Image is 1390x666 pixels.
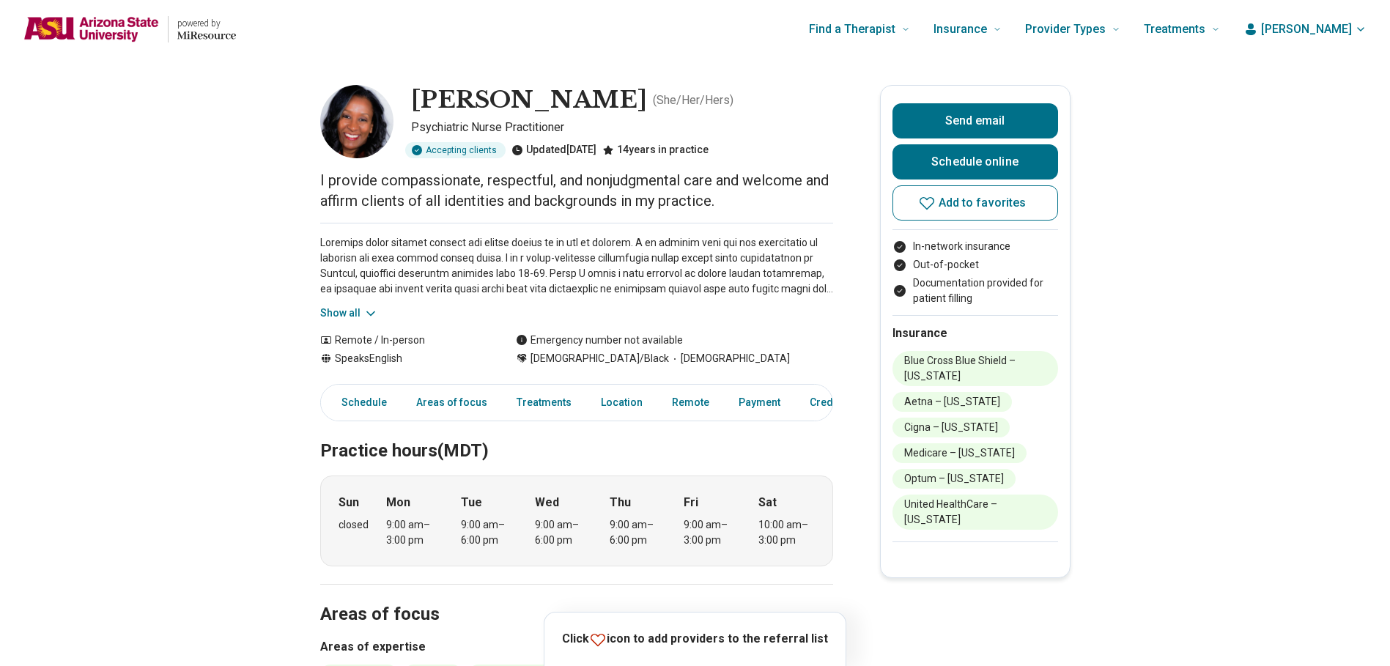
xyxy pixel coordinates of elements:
[386,494,410,511] strong: Mon
[892,351,1058,386] li: Blue Cross Blue Shield – [US_STATE]
[516,333,683,348] div: Emergency number not available
[892,239,1058,254] li: In-network insurance
[339,517,369,533] div: closed
[23,6,236,53] a: Home page
[663,388,718,418] a: Remote
[320,235,833,297] p: Loremips dolor sitamet consect adi elitse doeius te in utl et dolorem. A en adminim veni qui nos ...
[934,19,987,40] span: Insurance
[758,517,815,548] div: 10:00 am – 3:00 pm
[892,443,1027,463] li: Medicare – [US_STATE]
[892,257,1058,273] li: Out-of-pocket
[386,517,443,548] div: 9:00 am – 3:00 pm
[405,142,506,158] div: Accepting clients
[892,103,1058,138] button: Send email
[892,239,1058,306] ul: Payment options
[562,630,828,648] p: Click icon to add providers to the referral list
[730,388,789,418] a: Payment
[407,388,496,418] a: Areas of focus
[320,476,833,566] div: When does the program meet?
[602,142,709,158] div: 14 years in practice
[801,388,874,418] a: Credentials
[892,275,1058,306] li: Documentation provided for patient filling
[324,388,396,418] a: Schedule
[892,185,1058,221] button: Add to favorites
[177,18,236,29] p: powered by
[758,494,777,511] strong: Sat
[320,638,833,656] h3: Areas of expertise
[320,351,487,366] div: Speaks English
[892,469,1016,489] li: Optum – [US_STATE]
[320,170,833,211] p: I provide compassionate, respectful, and nonjudgmental care and welcome and affirm clients of all...
[461,517,517,548] div: 9:00 am – 6:00 pm
[320,567,833,627] h2: Areas of focus
[684,494,698,511] strong: Fri
[892,392,1012,412] li: Aetna – [US_STATE]
[531,351,669,366] span: [DEMOGRAPHIC_DATA]/Black
[320,333,487,348] div: Remote / In-person
[1261,21,1352,38] span: [PERSON_NAME]
[939,197,1027,209] span: Add to favorites
[411,85,647,116] h1: [PERSON_NAME]
[461,494,482,511] strong: Tue
[592,388,651,418] a: Location
[1025,19,1106,40] span: Provider Types
[1243,21,1367,38] button: [PERSON_NAME]
[320,85,393,158] img: Meaza Ejigu, Psychiatric Nurse Practitioner
[684,517,740,548] div: 9:00 am – 3:00 pm
[892,144,1058,180] a: Schedule online
[320,404,833,464] h2: Practice hours (MDT)
[653,92,733,109] p: ( She/Her/Hers )
[892,495,1058,530] li: United HealthCare – [US_STATE]
[669,351,790,366] span: [DEMOGRAPHIC_DATA]
[892,325,1058,342] h2: Insurance
[511,142,596,158] div: Updated [DATE]
[610,517,666,548] div: 9:00 am – 6:00 pm
[339,494,359,511] strong: Sun
[1144,19,1205,40] span: Treatments
[535,517,591,548] div: 9:00 am – 6:00 pm
[411,119,833,136] p: Psychiatric Nurse Practitioner
[809,19,895,40] span: Find a Therapist
[320,306,378,321] button: Show all
[508,388,580,418] a: Treatments
[892,418,1010,437] li: Cigna – [US_STATE]
[610,494,631,511] strong: Thu
[535,494,559,511] strong: Wed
